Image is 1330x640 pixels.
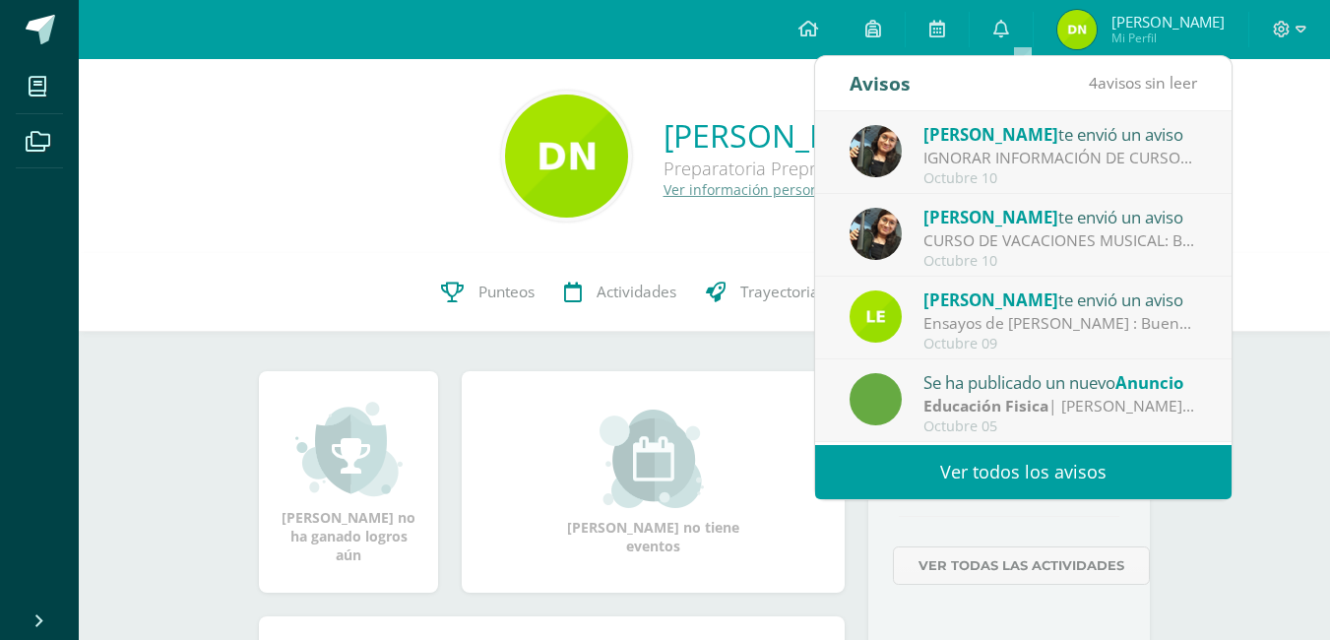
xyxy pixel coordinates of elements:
span: Punteos [478,282,535,302]
div: te envió un aviso [923,121,1197,147]
a: [PERSON_NAME] [664,114,909,157]
div: te envió un aviso [923,287,1197,312]
img: afbb90b42ddb8510e0c4b806fbdf27cc.png [850,125,902,177]
a: Ver todos los avisos [815,445,1232,499]
span: Actividades [597,282,676,302]
div: [PERSON_NAME] no ha ganado logros aún [279,400,418,564]
a: Ver todas las actividades [893,546,1150,585]
img: event_small.png [600,410,707,508]
span: [PERSON_NAME] [923,123,1058,146]
img: 8b679afc12f4711ad3f6e86d2eebead2.png [850,290,902,343]
a: Actividades [549,253,691,332]
strong: Educación Fisica [923,395,1048,416]
div: Octubre 10 [923,170,1197,187]
div: | [PERSON_NAME] del [923,395,1197,417]
div: CURSO DE VACACIONES MUSICAL: Buen dia papitos, adjunto información de cursos de vacaciones musica... [923,229,1197,252]
img: 5bf5c64f9224342a064579391cc12d90.png [505,95,628,218]
div: Se ha publicado un nuevo [923,369,1197,395]
span: Mi Perfil [1111,30,1225,46]
img: achievement_small.png [295,400,403,498]
a: Punteos [426,253,549,332]
a: Trayectoria [691,253,834,332]
span: Trayectoria [740,282,819,302]
div: Ensayos de Temario : Buenas tardes queridos papitos, quiero empezar agradeciendo todo el apoyo, c... [923,312,1197,335]
a: Ver información personal... [664,180,843,199]
span: Anuncio [1115,371,1183,394]
div: te envió un aviso [923,204,1197,229]
div: [PERSON_NAME] no tiene eventos [555,410,752,555]
div: Octubre 10 [923,253,1197,270]
div: IGNORAR INFORMACIÓN DE CURSOS DE VACACIONES MUSICALES: Buen día, favor de Ignorar la información ... [923,147,1197,169]
div: Octubre 09 [923,336,1197,352]
span: [PERSON_NAME] [923,206,1058,228]
span: avisos sin leer [1089,72,1197,94]
div: Avisos [850,56,911,110]
span: 4 [1089,72,1098,94]
div: Preparatoria Preprimaria A [664,157,909,180]
span: [PERSON_NAME] [923,288,1058,311]
span: [PERSON_NAME] [1111,12,1225,32]
div: Octubre 05 [923,418,1197,435]
img: 16a9ea91db5311966af7c39286b979b4.png [1057,10,1097,49]
img: afbb90b42ddb8510e0c4b806fbdf27cc.png [850,208,902,260]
